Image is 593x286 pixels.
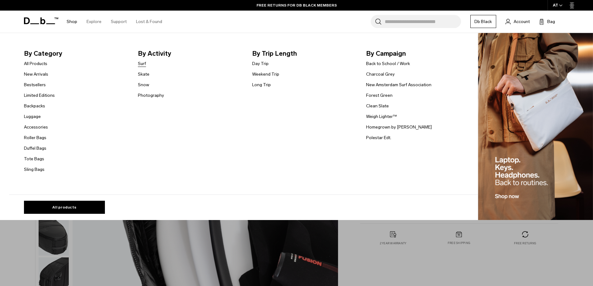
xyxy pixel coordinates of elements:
[252,82,271,88] a: Long Trip
[252,71,279,77] a: Weekend Trip
[366,103,389,109] a: Clean Slate
[24,71,48,77] a: New Arrivals
[547,18,555,25] span: Bag
[24,145,46,152] a: Duffel Bags
[87,11,101,33] a: Explore
[366,113,397,120] a: Weigh Lighter™
[67,11,77,33] a: Shop
[24,103,45,109] a: Backpacks
[24,156,44,162] a: Tote Bags
[366,71,395,77] a: Charcoal Grey
[62,11,167,33] nav: Main Navigation
[24,82,46,88] a: Bestsellers
[470,15,496,28] a: Db Black
[138,49,242,59] span: By Activity
[252,60,269,67] a: Day Trip
[24,124,48,130] a: Accessories
[539,18,555,25] button: Bag
[506,18,530,25] a: Account
[366,134,391,141] a: Polestar Edt.
[24,201,105,214] a: All products
[24,113,41,120] a: Luggage
[24,49,128,59] span: By Category
[24,60,47,67] a: All Products
[24,92,55,99] a: Limited Editions
[138,71,149,77] a: Skate
[366,124,432,130] a: Homegrown by [PERSON_NAME]
[138,92,164,99] a: Photography
[24,166,45,173] a: Sling Bags
[24,134,46,141] a: Roller Bags
[252,49,356,59] span: By Trip Length
[138,60,146,67] a: Surf
[111,11,127,33] a: Support
[366,82,431,88] a: New Amsterdam Surf Association
[366,49,470,59] span: By Campaign
[514,18,530,25] span: Account
[256,2,337,8] a: FREE RETURNS FOR DB BLACK MEMBERS
[366,60,410,67] a: Back to School / Work
[366,92,393,99] a: Forest Green
[138,82,149,88] a: Snow
[136,11,162,33] a: Lost & Found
